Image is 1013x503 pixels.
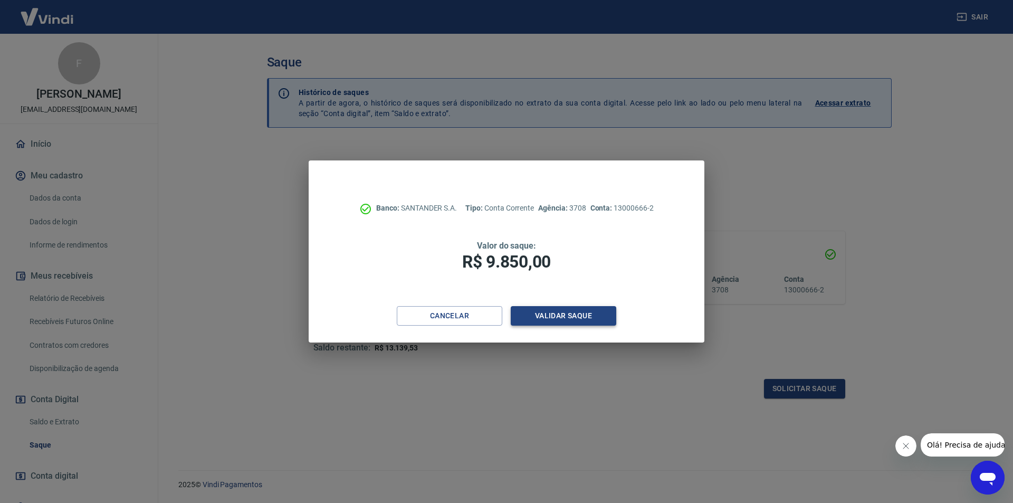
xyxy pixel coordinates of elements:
[397,306,502,326] button: Cancelar
[465,204,484,212] span: Tipo:
[590,204,614,212] span: Conta:
[511,306,616,326] button: Validar saque
[376,203,457,214] p: SANTANDER S.A.
[971,461,1005,495] iframe: Botão para abrir a janela de mensagens
[921,433,1005,457] iframe: Mensagem da empresa
[590,203,654,214] p: 13000666-2
[465,203,534,214] p: Conta Corrente
[462,252,551,272] span: R$ 9.850,00
[477,241,536,251] span: Valor do saque:
[895,435,916,457] iframe: Fechar mensagem
[376,204,401,212] span: Banco:
[538,203,586,214] p: 3708
[538,204,569,212] span: Agência:
[6,7,89,16] span: Olá! Precisa de ajuda?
